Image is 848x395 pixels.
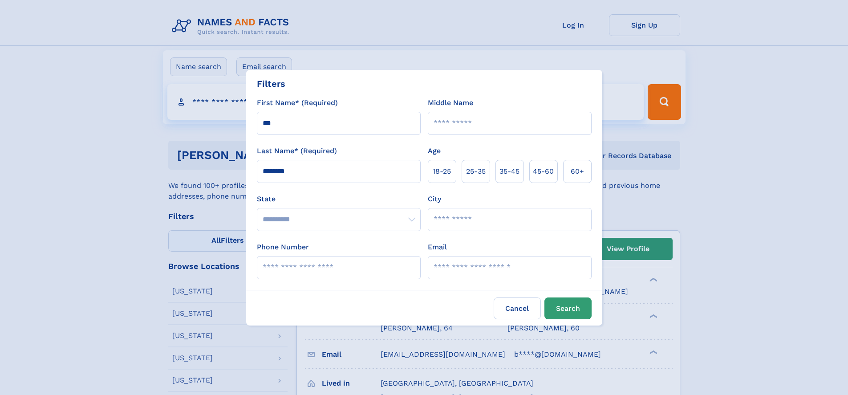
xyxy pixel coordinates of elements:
[466,166,486,177] span: 25‑35
[533,166,554,177] span: 45‑60
[499,166,519,177] span: 35‑45
[257,77,285,90] div: Filters
[428,98,473,108] label: Middle Name
[257,242,309,252] label: Phone Number
[257,146,337,156] label: Last Name* (Required)
[433,166,451,177] span: 18‑25
[544,297,592,319] button: Search
[428,146,441,156] label: Age
[257,194,421,204] label: State
[428,194,441,204] label: City
[494,297,541,319] label: Cancel
[428,242,447,252] label: Email
[257,98,338,108] label: First Name* (Required)
[571,166,584,177] span: 60+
